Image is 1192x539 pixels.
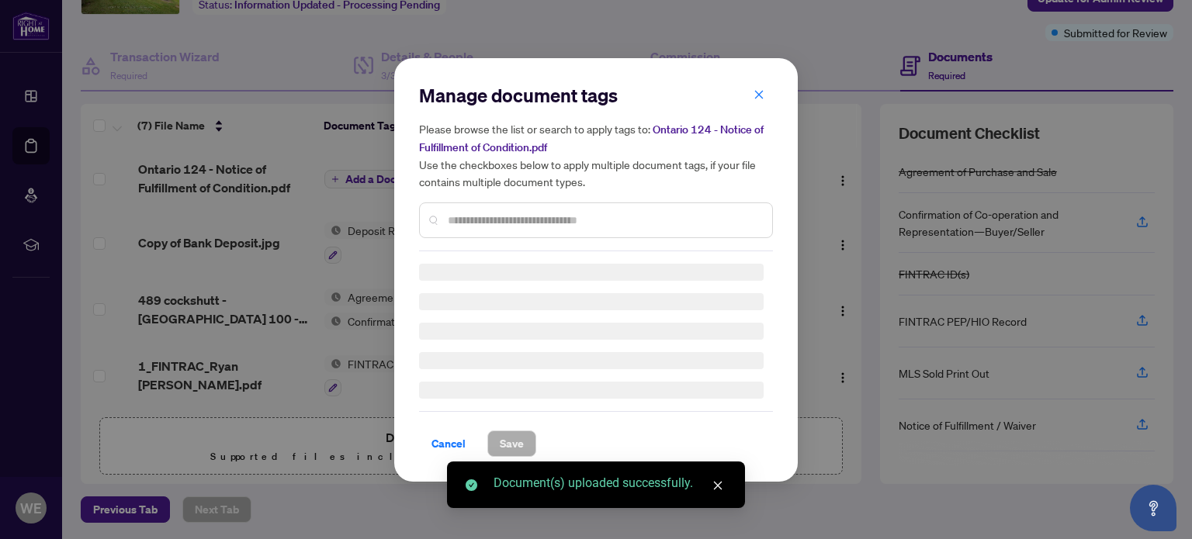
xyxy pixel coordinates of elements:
[754,88,764,99] span: close
[466,479,477,491] span: check-circle
[419,83,773,108] h2: Manage document tags
[431,431,466,456] span: Cancel
[487,430,536,457] button: Save
[419,123,764,154] span: Ontario 124 - Notice of Fulfillment of Condition.pdf
[712,480,723,491] span: close
[494,474,726,492] div: Document(s) uploaded successfully.
[709,477,726,494] a: Close
[419,430,478,457] button: Cancel
[1130,485,1176,531] button: Open asap
[419,120,773,190] h5: Please browse the list or search to apply tags to: Use the checkboxes below to apply multiple doc...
